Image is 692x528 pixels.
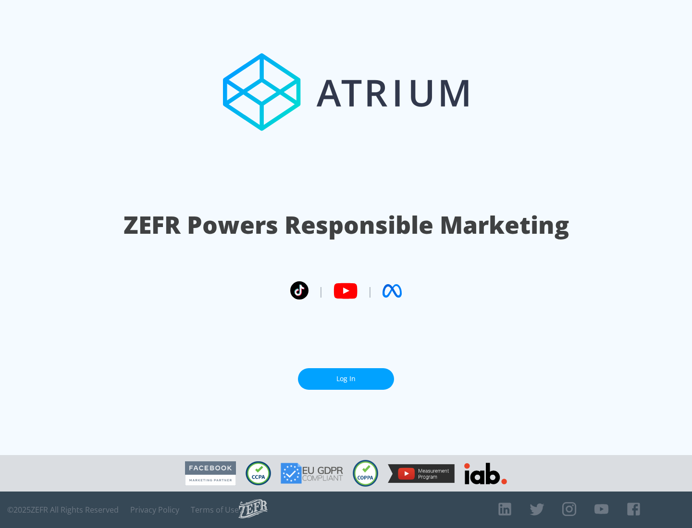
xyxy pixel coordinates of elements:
img: YouTube Measurement Program [388,464,455,483]
a: Log In [298,368,394,390]
img: CCPA Compliant [246,461,271,485]
span: | [318,284,324,298]
img: IAB [464,463,507,484]
span: | [367,284,373,298]
a: Privacy Policy [130,505,179,515]
img: Facebook Marketing Partner [185,461,236,486]
a: Terms of Use [191,505,239,515]
h1: ZEFR Powers Responsible Marketing [124,208,569,241]
span: © 2025 ZEFR All Rights Reserved [7,505,119,515]
img: GDPR Compliant [281,463,343,484]
img: COPPA Compliant [353,460,378,487]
